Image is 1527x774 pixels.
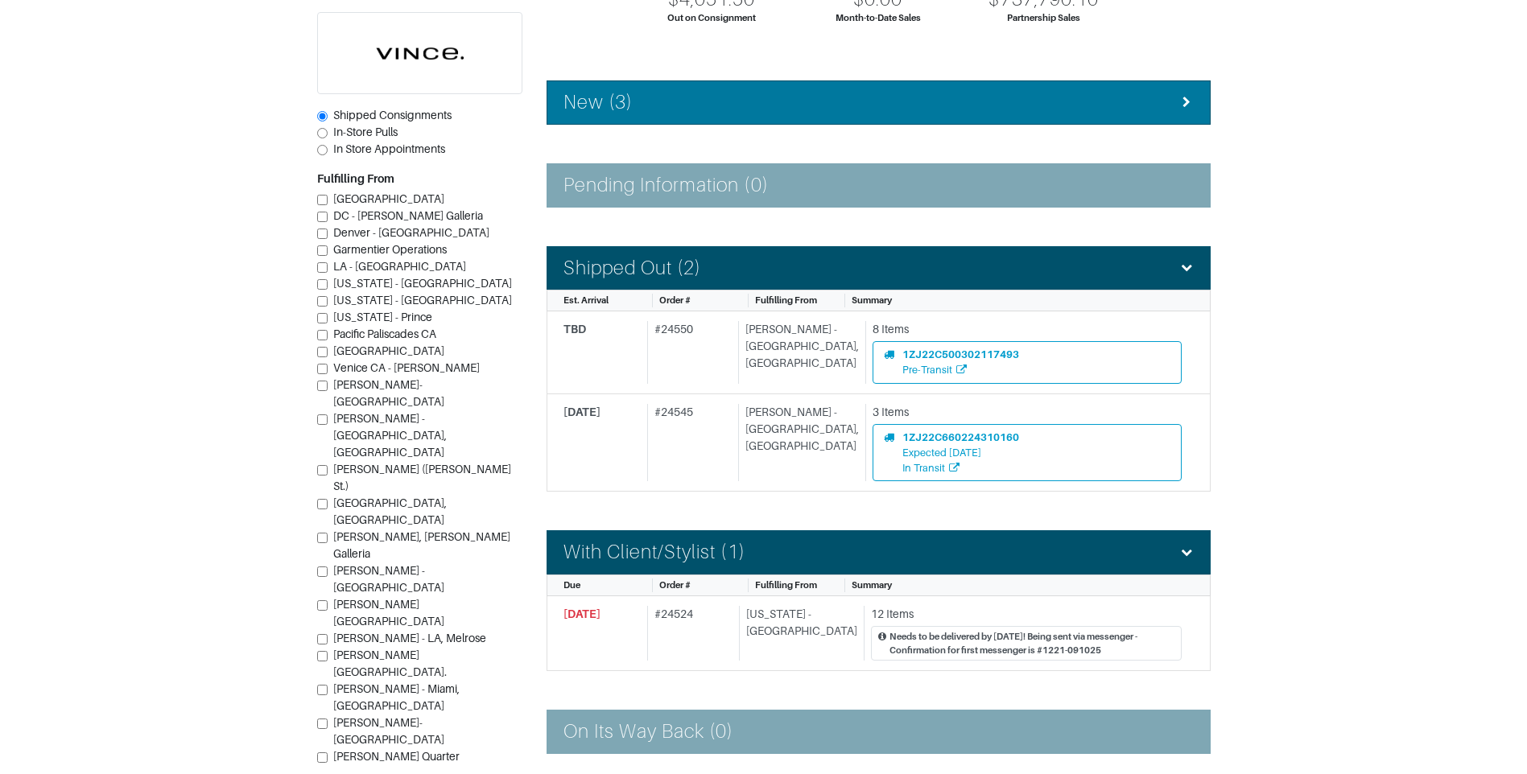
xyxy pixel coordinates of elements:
input: Denver - [GEOGRAPHIC_DATA] [317,228,328,239]
span: DC - [PERSON_NAME] Galleria [333,209,483,222]
input: LA - [GEOGRAPHIC_DATA] [317,262,328,273]
input: [US_STATE] - [GEOGRAPHIC_DATA] [317,279,328,290]
input: [PERSON_NAME] - Miami, [GEOGRAPHIC_DATA] [317,685,328,695]
input: Venice CA - [PERSON_NAME] [317,364,328,374]
div: Pre-Transit [902,362,1019,377]
span: Est. Arrival [563,295,609,305]
span: Due [563,580,580,590]
input: [PERSON_NAME]- [GEOGRAPHIC_DATA] [317,718,328,729]
div: Needs to be delivered by [DATE]! Being sent via messenger - Confirmation for first messenger is #... [889,630,1174,657]
div: Month-to-Date Sales [836,11,921,25]
span: LA - [GEOGRAPHIC_DATA] [333,260,466,273]
input: [PERSON_NAME] - [GEOGRAPHIC_DATA] [317,566,328,577]
div: [PERSON_NAME] - [GEOGRAPHIC_DATA], [GEOGRAPHIC_DATA] [738,321,859,383]
input: [PERSON_NAME] - LA, Melrose [317,634,328,644]
div: 8 Items [873,321,1182,338]
input: [GEOGRAPHIC_DATA], [GEOGRAPHIC_DATA] [317,499,328,509]
h4: Shipped Out (2) [563,257,702,280]
input: [PERSON_NAME] ([PERSON_NAME] St.) [317,465,328,476]
span: Denver - [GEOGRAPHIC_DATA] [333,226,489,239]
input: Shipped Consignments [317,111,328,121]
span: Fulfilling From [755,295,817,305]
input: [PERSON_NAME][GEOGRAPHIC_DATA]. [317,651,328,661]
span: Order # [659,295,691,305]
a: 1ZJ22C500302117493Pre-Transit [873,341,1182,383]
span: Summary [852,580,892,590]
div: Partnership Sales [1007,11,1080,25]
span: [PERSON_NAME], [PERSON_NAME] Galleria [333,530,510,560]
span: Pacific Paliscades CA [333,327,436,340]
span: [PERSON_NAME] - [GEOGRAPHIC_DATA] [333,564,444,594]
div: 3 Items [873,404,1182,421]
span: [PERSON_NAME] ([PERSON_NAME] St.) [333,463,511,492]
span: [PERSON_NAME]-[GEOGRAPHIC_DATA] [333,378,444,408]
img: cyAkLTq7csKWtL9WARqkkVaF.png [318,13,522,93]
input: Garmentier Operations [317,245,328,256]
div: 1ZJ22C500302117493 [902,347,1019,362]
input: [US_STATE] - [GEOGRAPHIC_DATA] [317,296,328,307]
input: [PERSON_NAME][GEOGRAPHIC_DATA] [317,600,328,611]
span: [GEOGRAPHIC_DATA] [333,344,444,357]
h4: On Its Way Back (0) [563,720,734,743]
span: Garmentier Operations [333,243,447,256]
span: TBD [563,323,586,336]
label: Fulfilling From [317,171,394,187]
span: [DATE] [563,406,600,418]
div: [US_STATE] - [GEOGRAPHIC_DATA] [739,606,857,661]
span: Shipped Consignments [333,109,452,121]
span: Order # [659,580,691,590]
span: [GEOGRAPHIC_DATA], [GEOGRAPHIC_DATA] [333,496,447,526]
span: [PERSON_NAME] - LA, Melrose [333,632,486,644]
div: # 24550 [647,321,732,383]
input: DC - [PERSON_NAME] Galleria [317,212,328,222]
input: [PERSON_NAME] - [GEOGRAPHIC_DATA], [GEOGRAPHIC_DATA] [317,414,328,425]
input: [PERSON_NAME]-[GEOGRAPHIC_DATA] [317,381,328,391]
div: 1ZJ22C660224310160 [902,430,1019,445]
input: [GEOGRAPHIC_DATA] [317,195,328,205]
span: [PERSON_NAME]- [GEOGRAPHIC_DATA] [333,716,444,746]
div: 12 Items [871,606,1182,623]
input: [PERSON_NAME], [PERSON_NAME] Galleria [317,533,328,543]
div: Out on Consignment [667,11,756,25]
span: [PERSON_NAME][GEOGRAPHIC_DATA] [333,598,444,628]
span: [US_STATE] - [GEOGRAPHIC_DATA] [333,277,512,290]
span: [DATE] [563,607,600,620]
h4: Pending Information (0) [563,174,769,197]
div: In Transit [902,460,1019,476]
span: [PERSON_NAME] - Miami, [GEOGRAPHIC_DATA] [333,682,460,712]
span: [PERSON_NAME] - [GEOGRAPHIC_DATA], [GEOGRAPHIC_DATA] [333,412,447,459]
span: In Store Appointments [333,142,445,155]
input: [PERSON_NAME] Quarter [317,752,328,763]
span: [PERSON_NAME][GEOGRAPHIC_DATA]. [333,648,447,678]
input: [GEOGRAPHIC_DATA] [317,347,328,357]
span: Summary [852,295,892,305]
a: 1ZJ22C660224310160Expected [DATE]In Transit [873,424,1182,482]
div: Expected [DATE] [902,445,1019,460]
span: [GEOGRAPHIC_DATA] [333,192,444,205]
input: In-Store Pulls [317,128,328,138]
div: # 24524 [647,606,733,661]
span: [US_STATE] - Prince [333,311,432,323]
h4: With Client/Stylist (1) [563,541,745,564]
input: In Store Appointments [317,145,328,155]
div: # 24545 [647,404,732,482]
span: In-Store Pulls [333,126,398,138]
span: [PERSON_NAME] Quarter [333,750,460,763]
span: Fulfilling From [755,580,817,590]
span: [US_STATE] - [GEOGRAPHIC_DATA] [333,294,512,307]
span: Venice CA - [PERSON_NAME] [333,361,480,374]
h4: New (3) [563,91,633,114]
input: [US_STATE] - Prince [317,313,328,323]
input: Pacific Paliscades CA [317,330,328,340]
div: [PERSON_NAME] - [GEOGRAPHIC_DATA], [GEOGRAPHIC_DATA] [738,404,859,482]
